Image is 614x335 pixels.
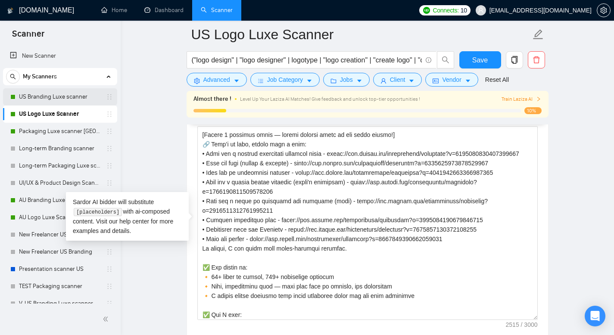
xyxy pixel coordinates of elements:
[330,78,337,84] span: folder
[502,95,541,103] button: Train Laziza AI
[101,6,127,14] a: homeHome
[74,208,122,217] code: [placeholders]
[19,226,101,243] a: New Freelancer US Logo
[6,70,20,84] button: search
[19,295,101,312] a: V. US Branding Luxe scanner
[7,4,13,18] img: logo
[106,248,113,255] span: holder
[144,6,184,14] a: dashboardDashboard
[194,78,200,84] span: setting
[323,73,370,87] button: folderJobscaret-down
[442,75,461,84] span: Vendor
[506,56,523,64] span: copy
[203,75,230,84] span: Advanced
[597,7,611,14] a: setting
[234,78,240,84] span: caret-down
[528,51,545,68] button: delete
[23,68,57,85] span: My Scanners
[423,7,430,14] img: upwork-logo.png
[193,94,231,104] span: Almost there !
[306,78,312,84] span: caret-down
[3,47,117,65] li: New Scanner
[106,111,113,118] span: holder
[380,78,386,84] span: user
[408,78,415,84] span: caret-down
[472,55,488,65] span: Save
[356,78,362,84] span: caret-down
[340,75,353,84] span: Jobs
[19,88,101,105] a: US Branding Luxe scanner
[19,174,101,192] a: UI/UX & Product Design Scanner
[106,266,113,273] span: holder
[106,180,113,186] span: holder
[250,73,320,87] button: barsJob Categorycaret-down
[19,123,101,140] a: Packaging Luxe scanner [GEOGRAPHIC_DATA]
[19,261,101,278] a: Presentation scanner US
[119,218,149,225] a: help center
[106,283,113,290] span: holder
[19,278,101,295] a: TEST Packaging scanner
[106,145,113,152] span: holder
[6,74,19,80] span: search
[19,157,101,174] a: Long-term Packaging Luxe scanner
[485,75,509,84] a: Reset All
[19,192,101,209] a: AU Branding Luxe scanner
[478,7,484,13] span: user
[19,243,101,261] a: New Freelancer US Branding
[597,3,611,17] button: setting
[3,68,117,312] li: My Scanners
[197,126,538,320] textarea: Cover letter template:
[10,47,110,65] a: New Scanner
[106,300,113,307] span: holder
[585,306,605,326] div: Open Intercom Messenger
[506,51,523,68] button: copy
[536,96,541,102] span: right
[465,78,471,84] span: caret-down
[533,29,544,40] span: edit
[106,93,113,100] span: holder
[19,209,101,226] a: AU Logo Luxe Scanner
[437,51,454,68] button: search
[425,73,478,87] button: idcardVendorcaret-down
[426,57,431,63] span: info-circle
[528,56,545,64] span: delete
[390,75,405,84] span: Client
[524,107,542,114] span: 10%
[201,6,233,14] a: searchScanner
[106,128,113,135] span: holder
[19,140,101,157] a: Long-term Branding scanner
[267,75,303,84] span: Job Category
[461,6,467,15] span: 10
[433,6,458,15] span: Connects:
[5,28,51,46] span: Scanner
[66,192,189,241] div: Sardor AI bidder will substitute with ai-composed content. Visit our for more examples and details.
[240,96,420,102] span: Level Up Your Laziza AI Matches! Give feedback and unlock top-tier opportunities !
[597,7,610,14] span: setting
[19,105,101,123] a: US Logo Luxe Scanner
[373,73,422,87] button: userClientcaret-down
[433,78,439,84] span: idcard
[103,315,111,323] span: double-left
[459,51,501,68] button: Save
[437,56,454,64] span: search
[258,78,264,84] span: bars
[191,24,531,45] input: Scanner name...
[187,73,247,87] button: settingAdvancedcaret-down
[192,55,422,65] input: Search Freelance Jobs...
[106,162,113,169] span: holder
